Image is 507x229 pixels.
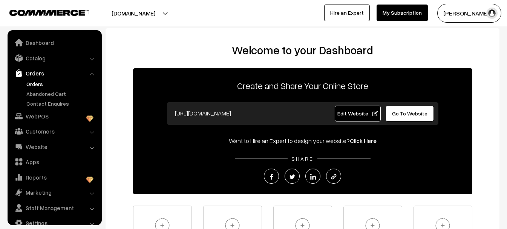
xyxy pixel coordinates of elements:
img: COMMMERCE [9,10,89,15]
span: SHARE [288,155,317,162]
a: Orders [9,66,99,80]
button: [DOMAIN_NAME] [85,4,182,23]
a: Contact Enquires [25,100,99,108]
a: Edit Website [335,106,381,121]
a: COMMMERCE [9,8,75,17]
a: Dashboard [9,36,99,49]
a: Marketing [9,186,99,199]
img: user [486,8,498,19]
h2: Welcome to your Dashboard [113,43,492,57]
a: Catalog [9,51,99,65]
a: My Subscription [377,5,428,21]
button: [PERSON_NAME] [437,4,501,23]
div: Want to Hire an Expert to design your website? [133,136,472,145]
a: Go To Website [386,106,434,121]
a: WebPOS [9,109,99,123]
a: Orders [25,80,99,88]
a: Click Here [350,137,377,144]
p: Create and Share Your Online Store [133,79,472,92]
a: Apps [9,155,99,169]
span: Go To Website [392,110,427,117]
a: Customers [9,124,99,138]
a: Staff Management [9,201,99,215]
a: Hire an Expert [324,5,370,21]
a: Abandoned Cart [25,90,99,98]
a: Website [9,140,99,154]
a: Reports [9,171,99,184]
span: Edit Website [337,110,378,117]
